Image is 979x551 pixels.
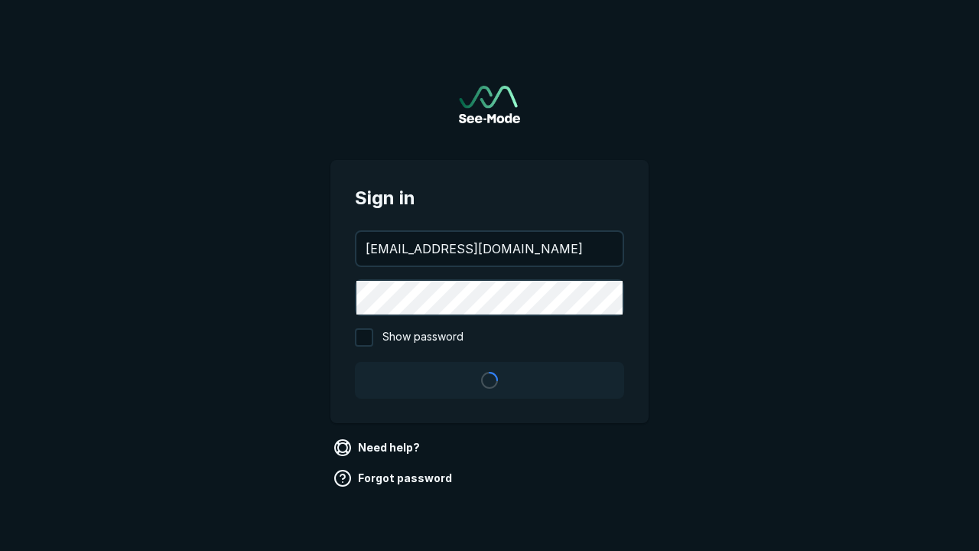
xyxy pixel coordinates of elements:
a: Need help? [330,435,426,460]
input: your@email.com [356,232,623,266]
a: Go to sign in [459,86,520,123]
span: Sign in [355,184,624,212]
a: Forgot password [330,466,458,491]
span: Show password [382,328,463,347]
img: See-Mode Logo [459,86,520,123]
